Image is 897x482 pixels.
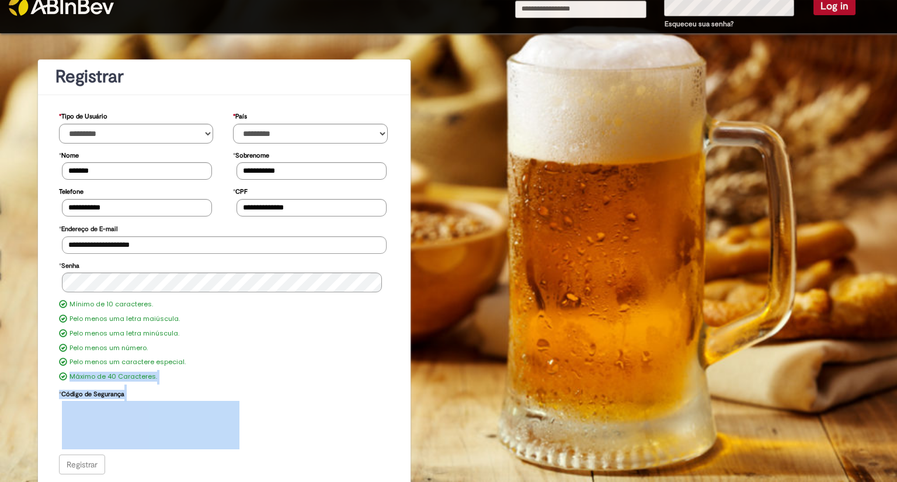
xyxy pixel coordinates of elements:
[233,182,248,199] label: CPF
[69,358,186,367] label: Pelo menos um caractere especial.
[62,401,239,446] iframe: To enrich screen reader interactions, please activate Accessibility in Grammarly extension settings
[69,372,157,382] label: Máximo de 40 Caracteres.
[69,344,148,353] label: Pelo menos um número.
[233,146,269,163] label: Sobrenome
[69,300,153,309] label: Mínimo de 10 caracteres.
[59,146,79,163] label: Nome
[233,107,247,124] label: País
[55,67,393,86] h1: Registrar
[59,107,107,124] label: Tipo de Usuário
[665,19,733,29] a: Esqueceu sua senha?
[59,219,117,236] label: Endereço de E-mail
[59,256,79,273] label: Senha
[69,329,179,338] label: Pelo menos uma letra minúscula.
[59,182,84,199] label: Telefone
[69,315,180,324] label: Pelo menos uma letra maiúscula.
[59,385,124,401] label: Código de Segurança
